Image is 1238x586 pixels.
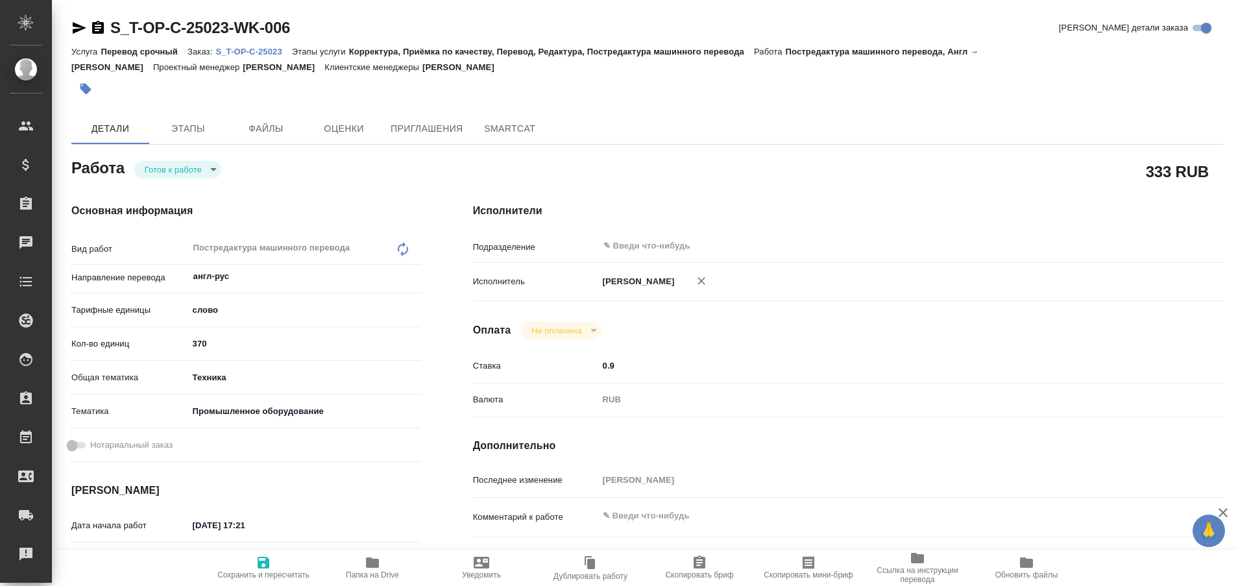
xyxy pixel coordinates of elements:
[235,121,297,137] span: Файлы
[764,570,853,580] span: Скопировать мини-бриф
[422,62,504,72] p: [PERSON_NAME]
[553,572,627,581] span: Дублировать работу
[71,304,188,317] p: Тарифные единицы
[153,62,243,72] p: Проектный менеджер
[71,519,188,532] p: Дата начала работ
[215,45,291,56] a: S_T-OP-C-25023
[71,271,188,284] p: Направление перевода
[645,550,754,586] button: Скопировать бриф
[110,19,290,36] a: S_T-OP-C-25023-WK-006
[71,243,188,256] p: Вид работ
[71,371,188,384] p: Общая тематика
[473,393,598,406] p: Валюта
[473,474,598,487] p: Последнее изменение
[972,550,1081,586] button: Обновить файлы
[141,164,206,175] button: Готов к работе
[188,334,421,353] input: ✎ Введи что-нибудь
[243,62,324,72] p: [PERSON_NAME]
[209,550,318,586] button: Сохранить и пересчитать
[479,121,541,137] span: SmartCat
[995,570,1058,580] span: Обновить файлы
[536,550,645,586] button: Дублировать работу
[473,511,598,524] p: Комментарий к работе
[324,62,422,72] p: Клиентские менеджеры
[521,322,601,339] div: Готов к работе
[473,438,1224,454] h4: Дополнительно
[473,323,511,338] h4: Оплата
[71,155,125,178] h2: Работа
[1193,515,1225,547] button: 🙏
[598,275,675,288] p: [PERSON_NAME]
[528,325,585,336] button: Не оплачена
[71,337,188,350] p: Кол-во единиц
[188,47,215,56] p: Заказ:
[318,550,427,586] button: Папка на Drive
[349,47,754,56] p: Корректура, Приёмка по качеству, Перевод, Редактура, Постредактура машинного перевода
[427,550,536,586] button: Уведомить
[71,483,421,498] h4: [PERSON_NAME]
[665,570,733,580] span: Скопировать бриф
[90,439,173,452] span: Нотариальный заказ
[462,570,501,580] span: Уведомить
[598,356,1161,375] input: ✎ Введи что-нибудь
[79,121,141,137] span: Детали
[1154,245,1157,247] button: Open
[473,360,598,372] p: Ставка
[1146,160,1209,182] h2: 333 RUB
[871,566,964,584] span: Ссылка на инструкции перевода
[71,47,101,56] p: Услуга
[188,516,302,535] input: ✎ Введи что-нибудь
[754,47,786,56] p: Работа
[71,203,421,219] h4: Основная информация
[473,275,598,288] p: Исполнитель
[602,238,1114,254] input: ✎ Введи что-нибудь
[157,121,219,137] span: Этапы
[217,570,309,580] span: Сохранить и пересчитать
[391,121,463,137] span: Приглашения
[188,400,421,422] div: Промышленное оборудование
[346,570,399,580] span: Папка на Drive
[71,75,100,103] button: Добавить тэг
[215,47,291,56] p: S_T-OP-C-25023
[134,161,221,178] div: Готов к работе
[863,550,972,586] button: Ссылка на инструкции перевода
[687,267,716,295] button: Удалить исполнителя
[188,367,421,389] div: Техника
[313,121,375,137] span: Оценки
[188,299,421,321] div: слово
[754,550,863,586] button: Скопировать мини-бриф
[71,405,188,418] p: Тематика
[414,275,417,278] button: Open
[292,47,349,56] p: Этапы услуги
[598,470,1161,489] input: Пустое поле
[71,20,87,36] button: Скопировать ссылку для ЯМессенджера
[1059,21,1188,34] span: [PERSON_NAME] детали заказа
[473,241,598,254] p: Подразделение
[101,47,188,56] p: Перевод срочный
[473,203,1224,219] h4: Исполнители
[1198,517,1220,544] span: 🙏
[598,389,1161,411] div: RUB
[90,20,106,36] button: Скопировать ссылку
